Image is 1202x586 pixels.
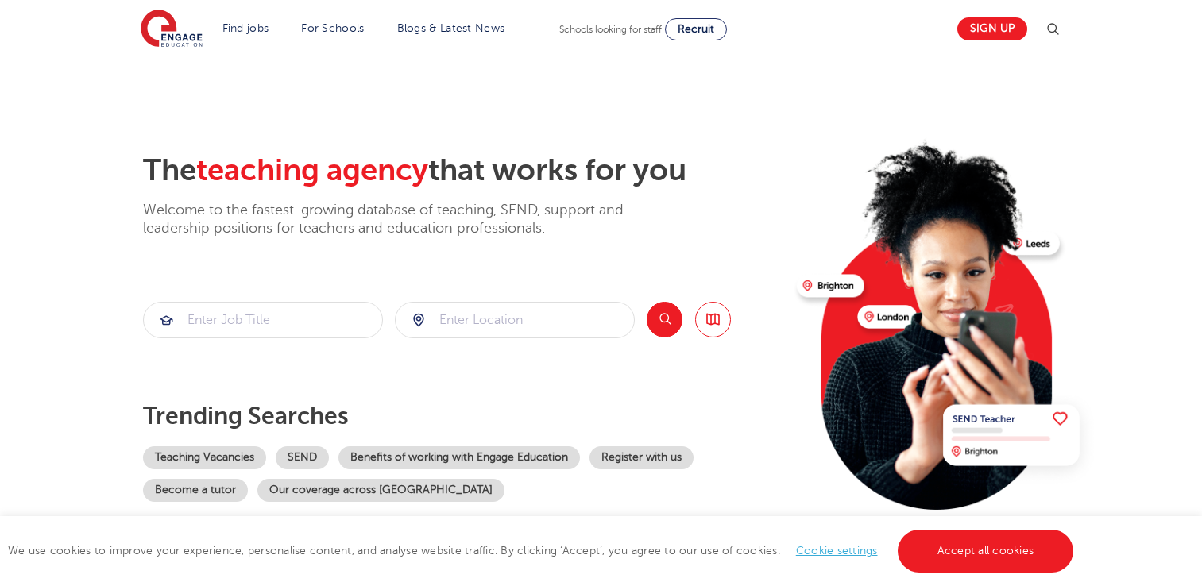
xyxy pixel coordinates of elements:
[196,153,428,187] span: teaching agency
[957,17,1027,40] a: Sign up
[276,446,329,469] a: SEND
[143,479,248,502] a: Become a tutor
[665,18,727,40] a: Recruit
[222,22,269,34] a: Find jobs
[143,446,266,469] a: Teaching Vacancies
[396,303,634,337] input: Submit
[143,152,784,189] h2: The that works for you
[898,530,1074,573] a: Accept all cookies
[796,545,878,557] a: Cookie settings
[143,402,784,430] p: Trending searches
[301,22,364,34] a: For Schools
[141,10,203,49] img: Engage Education
[589,446,694,469] a: Register with us
[397,22,505,34] a: Blogs & Latest News
[559,24,662,35] span: Schools looking for staff
[257,479,504,502] a: Our coverage across [GEOGRAPHIC_DATA]
[395,302,635,338] div: Submit
[338,446,580,469] a: Benefits of working with Engage Education
[8,545,1077,557] span: We use cookies to improve your experience, personalise content, and analyse website traffic. By c...
[143,201,667,238] p: Welcome to the fastest-growing database of teaching, SEND, support and leadership positions for t...
[678,23,714,35] span: Recruit
[143,302,383,338] div: Submit
[647,302,682,337] button: Search
[144,303,382,337] input: Submit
